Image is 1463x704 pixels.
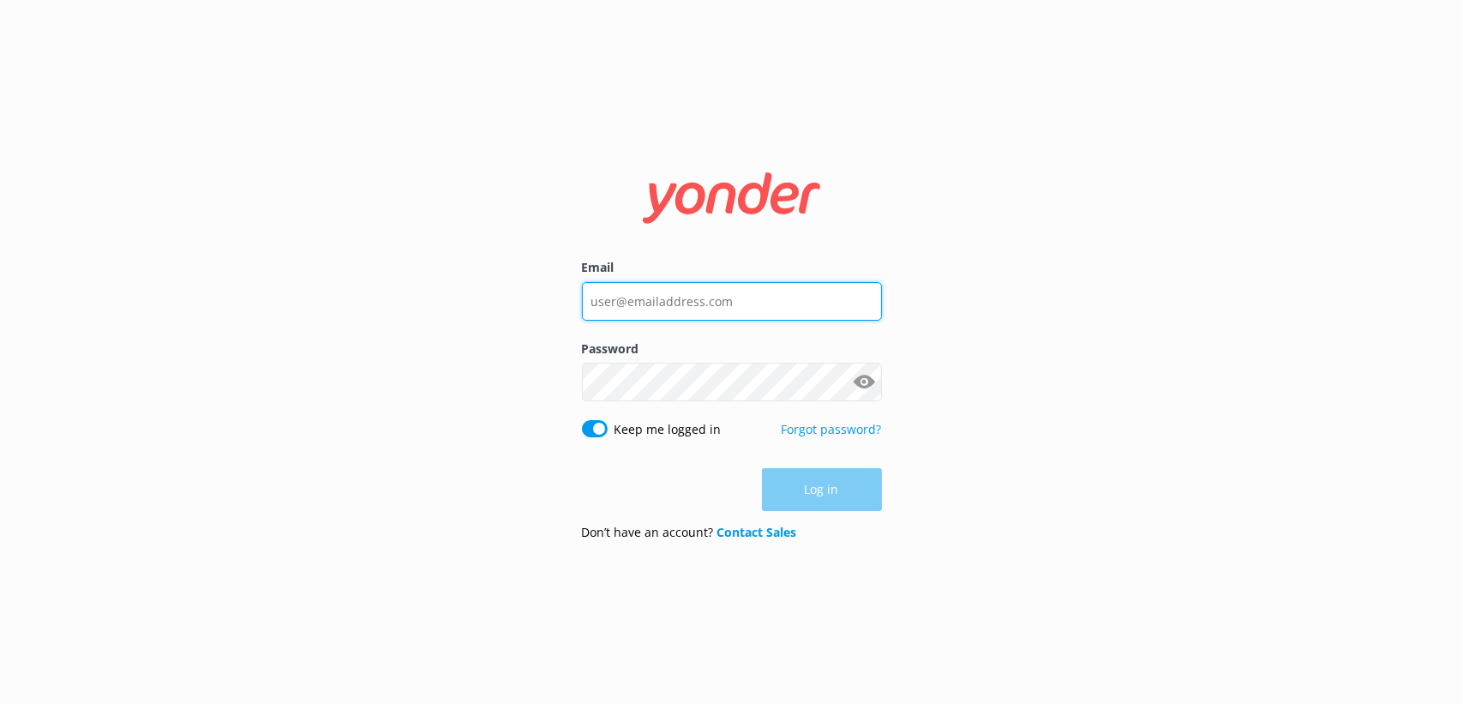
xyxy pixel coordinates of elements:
[582,340,882,358] label: Password
[615,420,722,439] label: Keep me logged in
[717,524,797,540] a: Contact Sales
[848,365,882,400] button: Show password
[582,258,882,277] label: Email
[582,523,797,542] p: Don’t have an account?
[782,421,882,437] a: Forgot password?
[582,282,882,321] input: user@emailaddress.com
